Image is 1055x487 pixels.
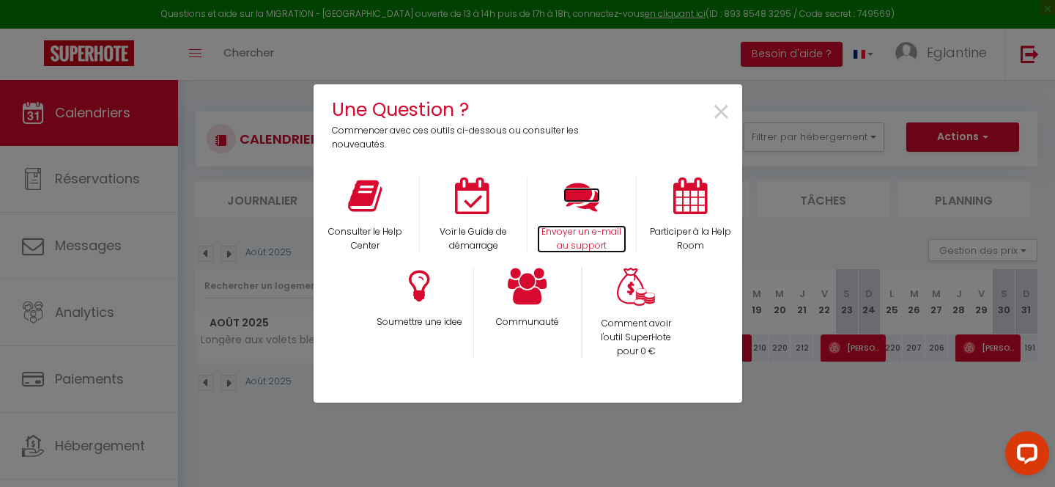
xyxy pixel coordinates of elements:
img: Money bag [617,268,655,307]
p: Consulter le Help Center [321,225,410,253]
p: Soumettre une idee [374,315,464,329]
span: × [711,89,731,136]
p: Envoyer un e-mail au support [537,225,626,253]
p: Communauté [484,315,571,329]
p: Commencer avec ces outils ci-dessous ou consulter les nouveautés. [332,124,589,152]
p: Comment avoir l'outil SuperHote pour 0 € [592,317,681,359]
button: Close [711,96,731,129]
p: Participer à la Help Room [646,225,735,253]
p: Voir le Guide de démarrage [429,225,517,253]
h4: Une Question ? [332,95,589,124]
iframe: LiveChat chat widget [993,425,1055,487]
